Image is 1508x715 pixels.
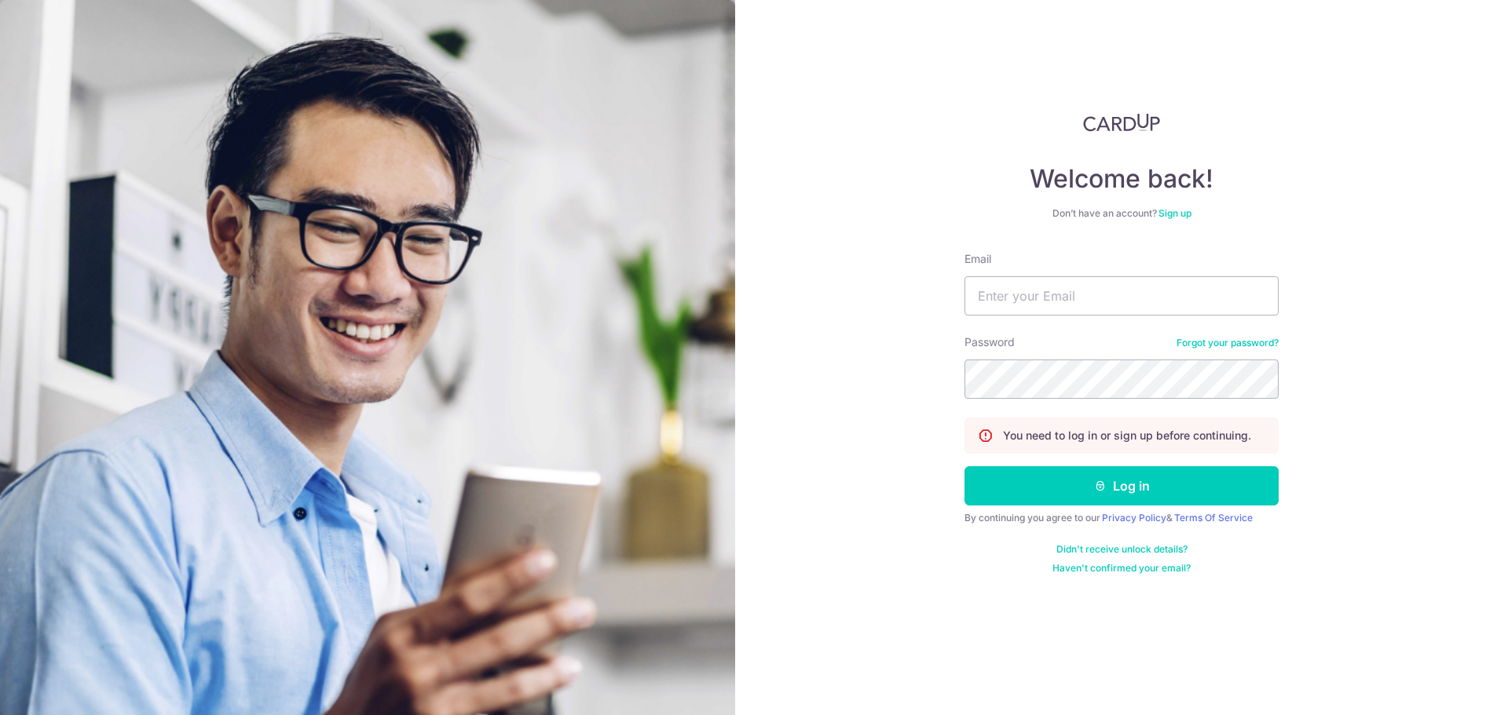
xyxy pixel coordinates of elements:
a: Forgot your password? [1177,337,1279,349]
img: CardUp Logo [1083,113,1160,132]
a: Privacy Policy [1102,512,1166,523]
div: Don’t have an account? [964,207,1279,220]
h4: Welcome back! [964,163,1279,195]
a: Didn't receive unlock details? [1056,543,1188,556]
label: Password [964,334,1015,350]
p: You need to log in or sign up before continuing. [1003,428,1251,443]
a: Haven't confirmed your email? [1052,562,1191,575]
input: Enter your Email [964,276,1279,316]
div: By continuing you agree to our & [964,512,1279,524]
label: Email [964,251,991,267]
a: Terms Of Service [1174,512,1253,523]
a: Sign up [1158,207,1191,219]
button: Log in [964,466,1279,505]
